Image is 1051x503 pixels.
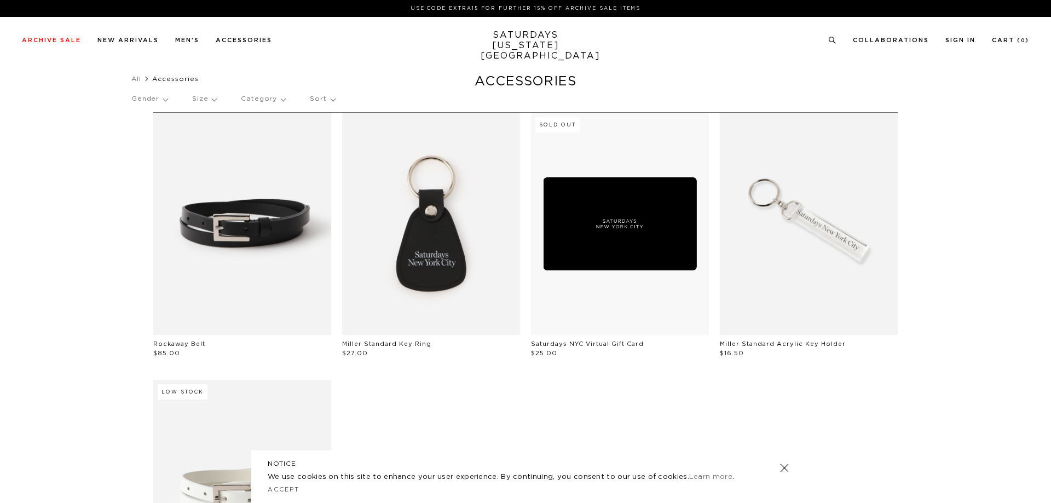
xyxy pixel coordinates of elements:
a: Miller Standard Key Ring [342,341,431,347]
a: Accept [268,487,299,493]
a: Archive Sale [22,37,81,43]
a: Collaborations [853,37,929,43]
a: Rockaway Belt [153,341,205,347]
a: Accessories [216,37,272,43]
span: Accessories [152,76,199,82]
div: Sold Out [535,117,580,132]
span: $25.00 [531,350,557,356]
a: All [131,76,141,82]
p: Gender [131,86,168,112]
small: 0 [1021,38,1025,43]
span: $27.00 [342,350,368,356]
h5: NOTICE [268,459,783,469]
p: We use cookies on this site to enhance your user experience. By continuing, you consent to our us... [268,472,744,483]
p: Sort [310,86,334,112]
a: Saturdays NYC Virtual Gift Card [531,341,644,347]
a: Cart (0) [992,37,1029,43]
a: New Arrivals [97,37,159,43]
a: Learn more [689,473,732,481]
span: $16.50 [720,350,744,356]
a: Men's [175,37,199,43]
p: Category [241,86,285,112]
p: Use Code EXTRA15 for Further 15% Off Archive Sale Items [26,4,1025,13]
a: Miller Standard Acrylic Key Holder [720,341,846,347]
a: Sign In [945,37,975,43]
p: Size [192,86,216,112]
a: SATURDAYS[US_STATE][GEOGRAPHIC_DATA] [481,30,571,61]
span: $85.00 [153,350,180,356]
div: Low Stock [158,384,207,400]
